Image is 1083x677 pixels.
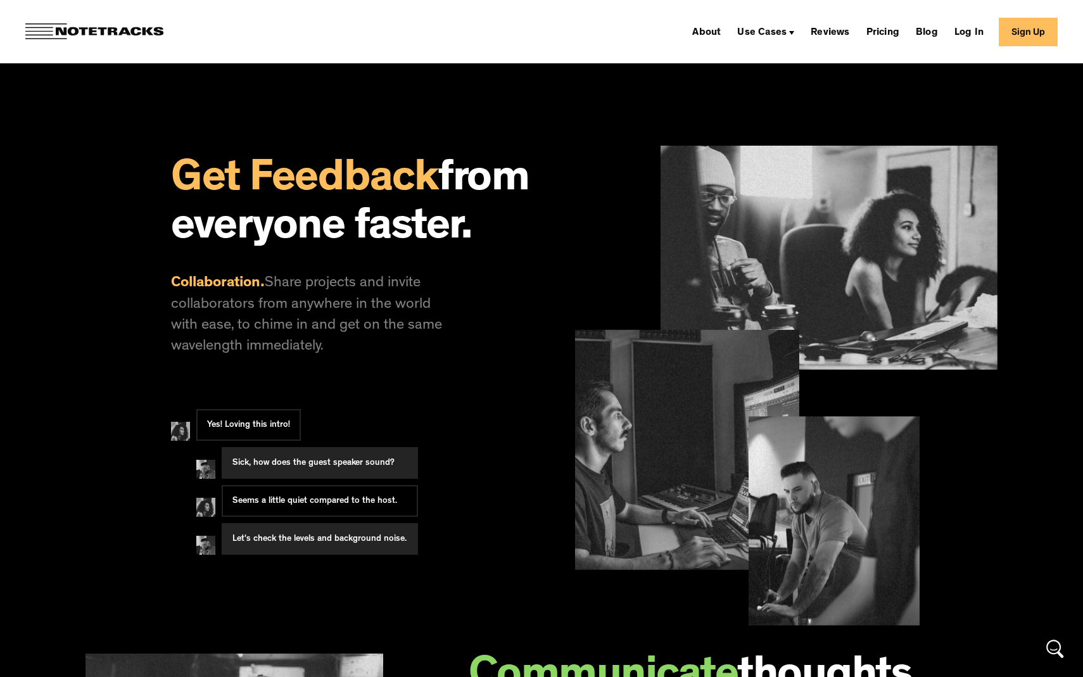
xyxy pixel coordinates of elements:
div: Let's check the levels and background noise. [232,533,407,545]
img: A man in a music recording studio [749,417,920,626]
a: Sign Up [999,18,1058,46]
a: Reviews [806,22,854,42]
div: Use Cases [732,22,799,42]
span: Collaboration. [171,276,265,291]
h2: from everyone faster. [171,157,575,253]
img: A man in a music recording studio looking at the screen [575,330,799,570]
a: Log In [949,22,989,42]
span: Get Feedback [171,159,438,203]
div: Use Cases [737,28,787,38]
img: guy in a music studio [196,460,215,479]
img: girl staring ahead [196,498,215,517]
a: Pricing [861,22,904,42]
img: girl staring ahead [171,422,190,441]
p: Share projects and invite collaborators from anywhere in the world with ease, to chime in and get... [171,274,443,358]
img: 2 people in a music recording studio [661,146,997,370]
a: Blog [911,22,943,42]
img: guy in a music studio [196,536,215,555]
a: About [687,22,726,42]
div: Seems a little quiet compared to the host. [232,495,397,507]
div: Open Intercom Messenger [1040,634,1070,664]
div: Yes! Loving this intro! [207,419,290,431]
div: Sick, how does the guest speaker sound? [232,457,395,469]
